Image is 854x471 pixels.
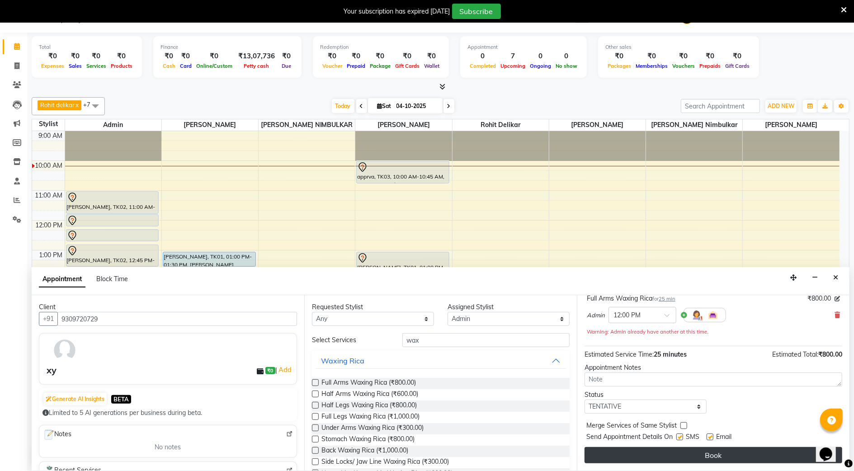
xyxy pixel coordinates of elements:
[84,51,109,61] div: ₹0
[816,435,845,462] iframe: chat widget
[321,400,417,412] span: Half Legs Waxing Rica (₹800.00)
[39,271,85,287] span: Appointment
[368,63,393,69] span: Package
[768,103,794,109] span: ADD NEW
[422,51,442,61] div: ₹0
[47,363,57,377] div: xy
[320,51,344,61] div: ₹0
[32,119,65,129] div: Stylist
[162,119,258,131] span: [PERSON_NAME]
[659,296,675,302] span: 25 min
[697,63,723,69] span: Prepaids
[155,443,181,452] span: No notes
[163,252,255,266] div: [PERSON_NAME], TK01, 01:00 PM-01:30 PM, [PERSON_NAME] Trim/Shave
[670,51,697,61] div: ₹0
[697,51,723,61] div: ₹0
[278,51,294,61] div: ₹0
[277,364,293,375] a: Add
[498,63,528,69] span: Upcoming
[498,51,528,61] div: 7
[368,51,393,61] div: ₹0
[321,457,449,468] span: Side Locks/ Jaw Line Waxing Rica (₹300.00)
[33,161,65,170] div: 10:00 AM
[467,51,498,61] div: 0
[528,51,553,61] div: 0
[605,51,633,61] div: ₹0
[646,119,742,131] span: [PERSON_NAME] nimbulkar
[160,51,178,61] div: ₹0
[453,119,549,131] span: Rohit delikar
[37,131,65,141] div: 9:00 AM
[452,4,501,19] button: Subscribe
[586,432,673,443] span: Send Appointment Details On
[66,245,159,266] div: [PERSON_NAME], TK02, 12:45 PM-01:30 PM, Hair Spa (F)*
[321,378,416,389] span: Full Arms Waxing Rica (₹800.00)
[33,191,65,200] div: 11:00 AM
[235,51,278,61] div: ₹13,07,736
[355,119,452,131] span: [PERSON_NAME]
[467,43,580,51] div: Appointment
[344,63,368,69] span: Prepaid
[765,100,797,113] button: ADD NEW
[654,350,687,358] span: 25 minutes
[587,294,675,303] div: Full Arms Waxing Rica
[691,310,702,320] img: Hairdresser.png
[160,43,294,51] div: Finance
[393,63,422,69] span: Gift Cards
[585,447,842,463] button: Book
[75,101,79,108] a: x
[39,63,66,69] span: Expenses
[40,101,75,108] span: Rohit delikar
[178,51,194,61] div: ₹0
[109,51,135,61] div: ₹0
[585,350,654,358] span: Estimated Service Time:
[716,432,731,443] span: Email
[829,271,842,285] button: Close
[652,296,675,302] small: for
[275,364,293,375] span: |
[375,103,394,109] span: Sat
[38,250,65,260] div: 1:00 PM
[194,63,235,69] span: Online/Custom
[52,337,78,363] img: avatar
[305,335,396,345] div: Select Services
[66,230,159,241] div: [PERSON_NAME], TK02, 12:15 PM-12:40 PM, Full Legs Waxing Rica
[321,434,415,446] span: Stomach Waxing Rica (₹800.00)
[321,355,364,366] div: Waxing Rica
[320,63,344,69] span: Voucher
[681,99,760,113] input: Search Appointment
[321,423,424,434] span: Under Arms Waxing Rica (₹300.00)
[242,63,272,69] span: Petty cash
[66,192,159,213] div: [PERSON_NAME], TK02, 11:00 AM-11:45 AM, EXPERT CLEANSE PRO FACIAL(SKEYNDOR)
[553,51,580,61] div: 0
[65,119,161,131] span: Admin
[708,310,718,320] img: Interior.png
[402,333,570,347] input: Search by service name
[605,63,633,69] span: Packages
[265,367,275,374] span: ₹0
[39,51,66,61] div: ₹0
[549,119,646,131] span: [PERSON_NAME]
[66,63,84,69] span: Sales
[57,312,297,326] input: Search by Name/Mobile/Email/Code
[109,63,135,69] span: Products
[66,215,159,226] div: [PERSON_NAME], TK02, 11:45 AM-12:10 PM, Full Arms [GEOGRAPHIC_DATA]
[279,63,293,69] span: Due
[394,99,439,113] input: 2025-10-04
[332,99,354,113] span: Today
[66,51,84,61] div: ₹0
[320,43,442,51] div: Redemption
[587,311,605,320] span: Admin
[344,51,368,61] div: ₹0
[586,421,677,432] span: Merge Services of Same Stylist
[111,395,131,404] span: BETA
[34,221,65,230] div: 12:00 PM
[807,294,831,303] span: ₹800.00
[743,119,840,131] span: [PERSON_NAME]
[96,275,128,283] span: Block Time
[321,389,418,400] span: Half Arms Waxing Rica (₹600.00)
[585,363,842,372] div: Appointment Notes
[448,302,570,312] div: Assigned Stylist
[316,353,566,369] button: Waxing Rica
[42,408,293,418] div: Limited to 5 AI generations per business during beta.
